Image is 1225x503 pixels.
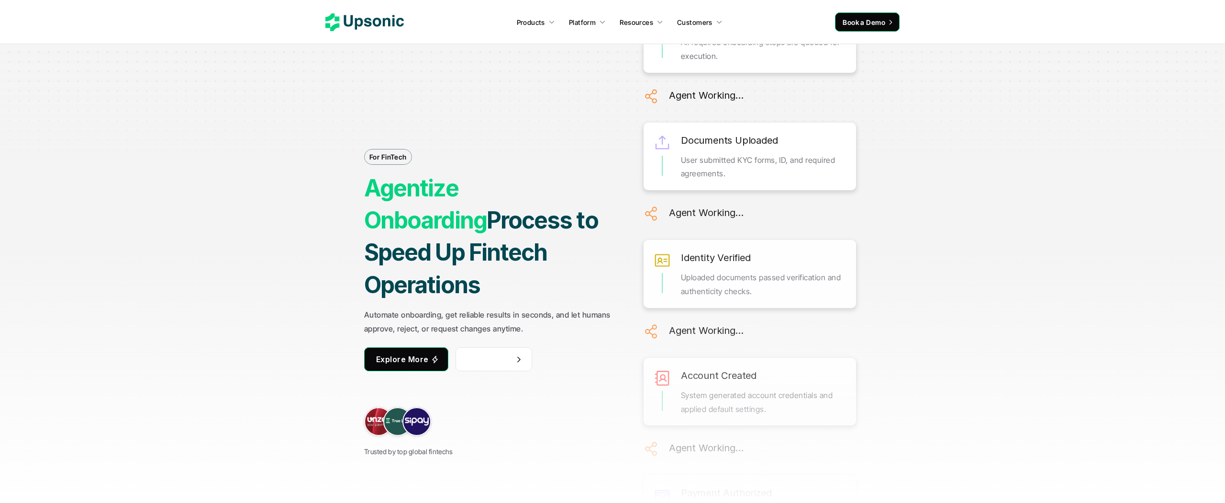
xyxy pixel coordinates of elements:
iframe: Intercom live chat [1192,470,1215,493]
a: Book Demo [456,347,532,371]
h6: Agent Working... [669,205,744,221]
p: For FinTech [369,152,407,162]
p: Resources [620,17,653,27]
a: Products [511,13,561,31]
p: Products [517,17,545,27]
h6: Agent Working... [669,87,744,103]
h6: Account Created [681,367,757,384]
p: Customers [677,17,713,27]
p: System generated account credentials and applied default settings. [681,389,846,416]
p: All required onboarding steps are queued for execution. [681,35,846,63]
p: User submitted KYC forms, ID, and required agreements. [681,153,846,181]
h6: Documents Uploaded [681,132,778,149]
h6: Identity Verified [681,250,751,266]
span: Explore More [376,354,429,364]
strong: Process to Speed Up Fintech Operations [364,206,602,298]
h6: Agent Working... [669,440,744,456]
strong: Agentize Onboarding [364,174,487,234]
p: Trusted by top global fintechs [364,446,453,457]
p: Platform [569,17,596,27]
a: Explore More [364,347,448,371]
h6: Payment Authorized [681,485,771,501]
strong: Automate onboarding, get reliable results in seconds, and let humans approve, reject, or request ... [364,310,612,333]
span: Book a Demo [843,18,885,26]
span: Book Demo [468,354,512,364]
h6: Agent Working... [669,322,744,339]
p: Uploaded documents passed verification and authenticity checks. [681,271,846,298]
